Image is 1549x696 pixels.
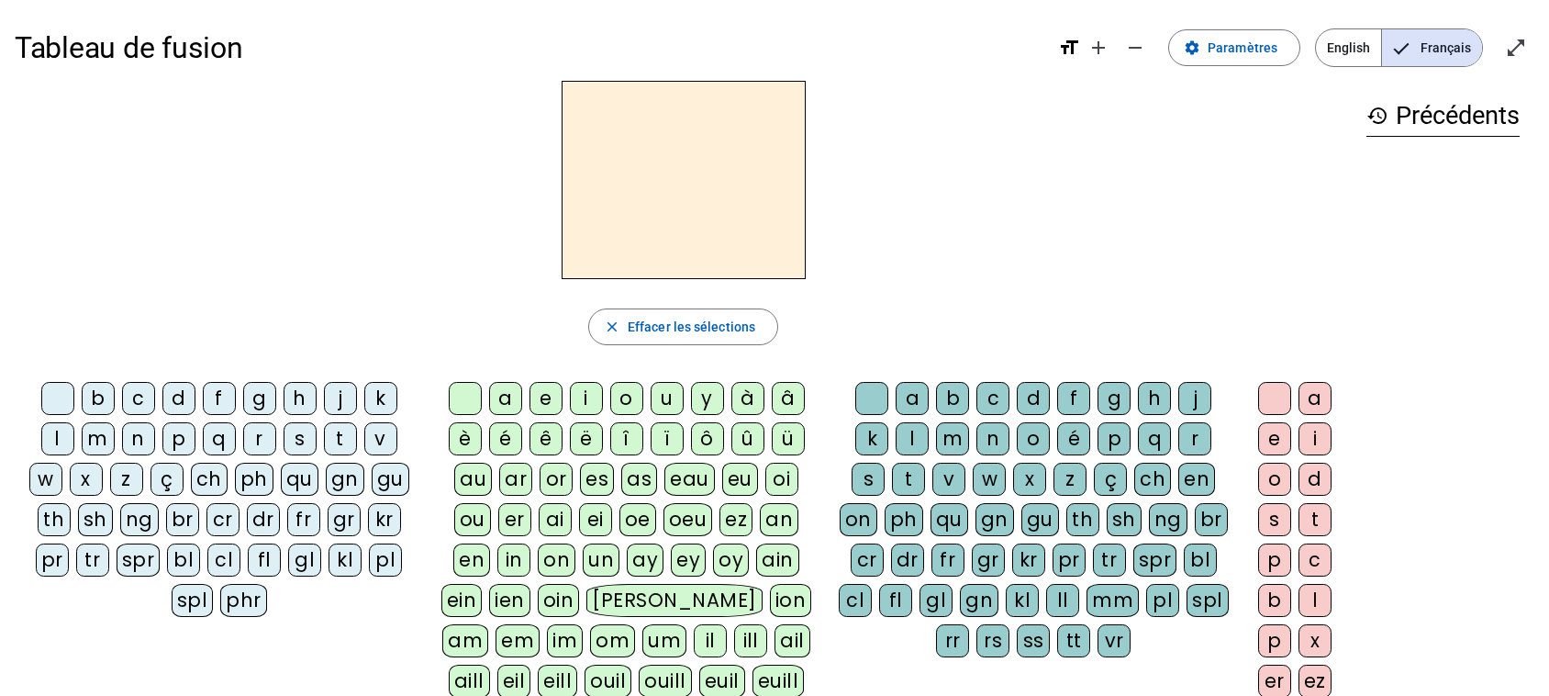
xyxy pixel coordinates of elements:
div: fl [879,584,912,617]
div: ez [719,503,752,536]
div: f [1057,382,1090,415]
div: sh [78,503,113,536]
div: ph [235,463,273,496]
div: ch [1134,463,1171,496]
div: û [731,422,764,455]
div: sh [1107,503,1142,536]
div: l [1298,584,1332,617]
div: c [1298,544,1332,577]
div: um [642,624,686,657]
mat-icon: add [1087,37,1109,59]
div: on [538,544,575,577]
div: ei [579,503,612,536]
div: d [1298,463,1332,496]
div: fr [287,503,320,536]
div: z [110,463,143,496]
div: ar [499,463,532,496]
h1: Tableau de fusion [15,18,1043,77]
div: b [82,382,115,415]
div: ng [120,503,159,536]
div: un [583,544,619,577]
div: ph [885,503,923,536]
div: c [976,382,1009,415]
div: in [497,544,530,577]
div: ng [1149,503,1187,536]
div: [PERSON_NAME] [586,584,762,617]
div: ë [570,422,603,455]
div: au [454,463,492,496]
div: oi [765,463,798,496]
div: bl [167,544,200,577]
div: an [760,503,798,536]
div: s [852,463,885,496]
div: u [651,382,684,415]
div: fl [248,544,281,577]
div: à [731,382,764,415]
div: k [855,422,888,455]
mat-icon: format_size [1058,37,1080,59]
div: ay [627,544,663,577]
div: oy [713,544,749,577]
div: oin [538,584,580,617]
mat-icon: history [1366,105,1388,127]
div: gu [372,463,409,496]
div: ail [774,624,810,657]
div: oeu [663,503,713,536]
div: v [364,422,397,455]
div: en [453,544,490,577]
div: gl [919,584,953,617]
div: ey [671,544,706,577]
span: Français [1382,29,1482,66]
div: t [324,422,357,455]
div: o [1017,422,1050,455]
div: ç [1094,463,1127,496]
div: p [1098,422,1131,455]
div: tt [1057,624,1090,657]
div: kr [368,503,401,536]
div: om [590,624,635,657]
div: é [1057,422,1090,455]
mat-icon: remove [1124,37,1146,59]
div: br [166,503,199,536]
div: pr [36,544,69,577]
div: eu [722,463,758,496]
div: t [892,463,925,496]
div: e [529,382,563,415]
div: gr [328,503,361,536]
div: â [772,382,805,415]
div: spr [117,544,161,577]
div: n [122,422,155,455]
div: ss [1017,624,1050,657]
div: eau [664,463,715,496]
div: h [1138,382,1171,415]
div: bl [1184,544,1217,577]
div: ill [734,624,767,657]
div: b [1258,584,1291,617]
div: b [936,382,969,415]
div: e [1258,422,1291,455]
div: i [1298,422,1332,455]
div: v [932,463,965,496]
div: ch [191,463,228,496]
div: î [610,422,643,455]
div: d [1017,382,1050,415]
div: p [1258,624,1291,657]
div: o [610,382,643,415]
div: rr [936,624,969,657]
div: il [694,624,727,657]
div: phr [220,584,267,617]
div: spl [1187,584,1229,617]
div: f [203,382,236,415]
div: dr [247,503,280,536]
h3: Précédents [1366,95,1520,137]
div: s [1258,503,1291,536]
button: Diminuer la taille de la police [1117,29,1153,66]
div: x [70,463,103,496]
div: n [976,422,1009,455]
div: r [1178,422,1211,455]
div: em [496,624,540,657]
button: Effacer les sélections [588,309,778,345]
div: a [489,382,522,415]
div: dr [891,544,924,577]
span: Paramètres [1208,37,1277,59]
